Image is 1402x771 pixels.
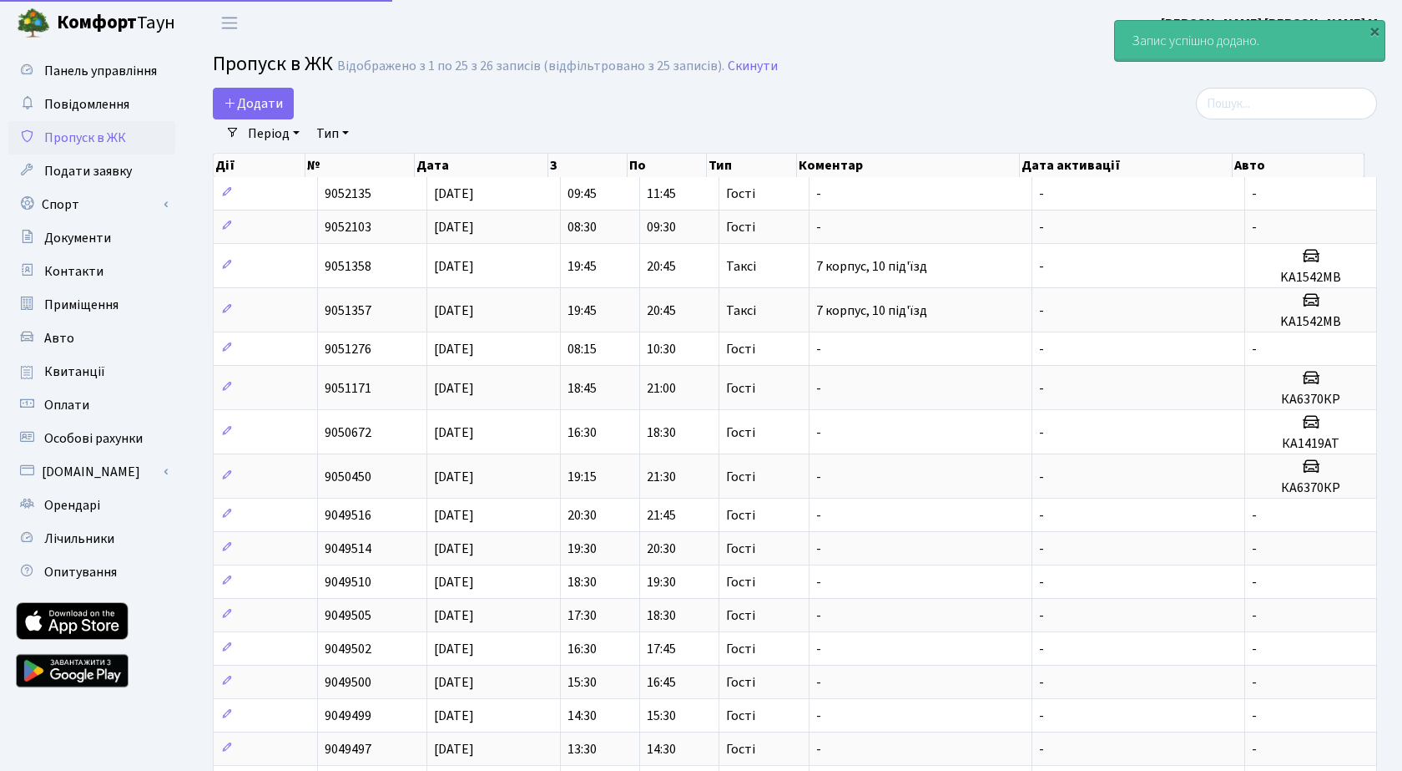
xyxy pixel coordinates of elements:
span: - [1039,573,1044,591]
span: - [1039,379,1044,398]
span: - [1039,740,1044,758]
span: Додати [224,94,283,113]
span: 19:15 [567,468,597,486]
div: × [1366,23,1383,39]
span: - [1252,185,1257,203]
span: [DATE] [434,540,474,558]
span: - [1039,424,1044,442]
span: [DATE] [434,340,474,358]
button: Переключити навігацію [209,9,250,37]
span: Особові рахунки [44,429,143,448]
span: Гості [726,642,755,656]
a: Лічильники [8,522,175,555]
a: Тип [310,119,356,148]
th: Дата [415,154,548,177]
span: - [816,740,821,758]
b: Комфорт [57,9,137,36]
span: 9049510 [325,573,371,591]
span: - [1039,640,1044,658]
span: Таун [57,9,175,38]
span: 15:30 [647,707,676,725]
span: - [1039,218,1044,236]
span: Гості [726,676,755,689]
span: - [1039,340,1044,358]
span: 19:30 [567,540,597,558]
a: Скинути [728,58,778,74]
span: - [1252,218,1257,236]
span: Приміщення [44,296,119,314]
span: Гості [726,382,755,395]
span: - [816,185,821,203]
span: [DATE] [434,424,474,442]
span: 7 корпус, 10 під'їзд [816,257,927,276]
h5: KA1542MB [1252,270,1369,286]
span: - [1039,506,1044,525]
span: [DATE] [434,257,474,276]
span: - [1252,340,1257,358]
span: - [1252,673,1257,692]
span: - [1039,540,1044,558]
span: 08:30 [567,218,597,236]
span: 20:45 [647,257,676,276]
span: 18:30 [647,606,676,625]
span: - [1039,673,1044,692]
span: 9049505 [325,606,371,625]
span: - [816,218,821,236]
span: - [1252,740,1257,758]
th: З [548,154,628,177]
span: - [1039,185,1044,203]
th: По [628,154,707,177]
span: 09:45 [567,185,597,203]
span: 10:30 [647,340,676,358]
span: 17:45 [647,640,676,658]
span: 20:30 [647,540,676,558]
span: - [816,573,821,591]
th: Тип [707,154,797,177]
div: Запис успішно додано. [1115,21,1384,61]
span: [DATE] [434,218,474,236]
div: Відображено з 1 по 25 з 26 записів (відфільтровано з 25 записів). [337,58,724,74]
a: Особові рахунки [8,422,175,455]
h5: КА6370КР [1252,392,1369,408]
a: Панель управління [8,54,175,88]
span: Пропуск в ЖК [213,49,333,79]
span: 9052103 [325,218,371,236]
span: [DATE] [434,640,474,658]
span: - [1252,606,1257,625]
span: 16:45 [647,673,676,692]
span: - [1039,468,1044,486]
span: Гості [726,342,755,356]
span: - [816,673,821,692]
span: Гості [726,709,755,723]
span: Гості [726,426,755,439]
a: Пропуск в ЖК [8,121,175,155]
span: 11:45 [647,185,676,203]
span: Лічильники [44,530,114,548]
span: [DATE] [434,673,474,692]
a: [PERSON_NAME] [PERSON_NAME] М. [1161,13,1382,33]
span: Гості [726,221,755,234]
span: Оплати [44,396,89,414]
span: - [1252,640,1257,658]
a: Приміщення [8,288,175,322]
span: - [816,506,821,525]
span: [DATE] [434,573,474,591]
span: 9050450 [325,468,371,486]
span: - [816,540,821,558]
span: [DATE] [434,606,474,625]
span: [DATE] [434,302,474,320]
span: 18:30 [647,424,676,442]
span: [DATE] [434,468,474,486]
span: - [816,606,821,625]
span: 18:45 [567,379,597,398]
span: [DATE] [434,707,474,725]
span: 19:45 [567,302,597,320]
span: Пропуск в ЖК [44,129,126,147]
span: Опитування [44,563,117,581]
a: Спорт [8,188,175,221]
h5: KA1542MB [1252,314,1369,330]
span: - [816,379,821,398]
span: Гості [726,609,755,622]
a: Авто [8,322,175,355]
th: Коментар [797,154,1020,177]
